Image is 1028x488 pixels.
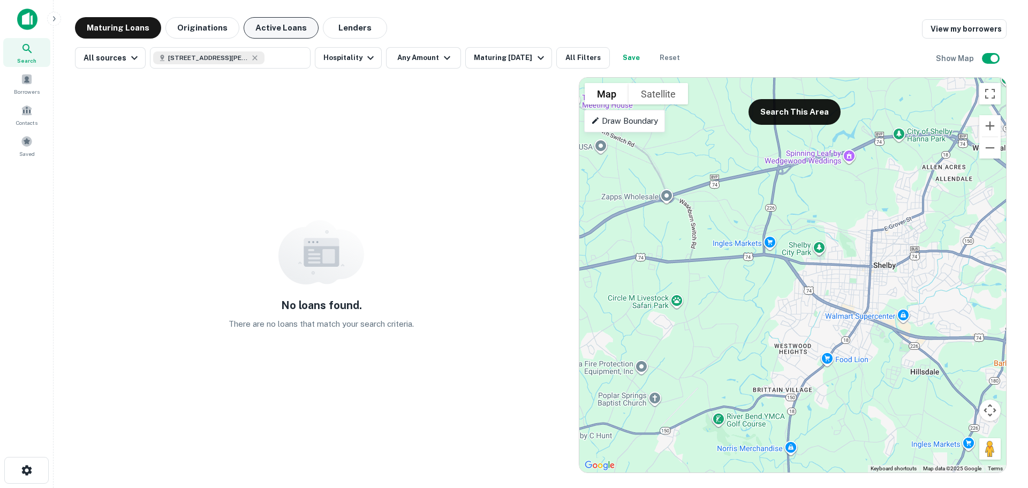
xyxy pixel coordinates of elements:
[979,115,1001,137] button: Zoom in
[19,149,35,158] span: Saved
[75,17,161,39] button: Maturing Loans
[386,47,461,69] button: Any Amount
[84,51,141,64] div: All sources
[244,17,319,39] button: Active Loans
[474,51,547,64] div: Maturing [DATE]
[278,220,364,284] img: empty content
[323,17,387,39] button: Lenders
[3,38,50,67] a: Search
[556,47,610,69] button: All Filters
[165,17,239,39] button: Originations
[749,99,841,125] button: Search This Area
[229,318,414,331] p: There are no loans that match your search criteria.
[582,459,617,472] a: Open this area in Google Maps (opens a new window)
[979,400,1001,421] button: Map camera controls
[922,19,1007,39] a: View my borrowers
[17,9,37,30] img: capitalize-icon.png
[591,115,658,127] p: Draw Boundary
[281,297,362,313] h5: No loans found.
[923,466,981,471] span: Map data ©2025 Google
[17,56,36,65] span: Search
[3,69,50,98] a: Borrowers
[653,47,687,69] button: Reset
[75,47,146,69] button: All sources
[582,459,617,472] img: Google
[465,47,551,69] button: Maturing [DATE]
[936,52,976,64] h6: Show Map
[629,83,688,104] button: Show satellite imagery
[315,47,382,69] button: Hospitality
[168,53,248,63] span: [STREET_ADDRESS][PERSON_NAME][PERSON_NAME]
[3,100,50,129] a: Contacts
[979,83,1001,104] button: Toggle fullscreen view
[871,465,917,472] button: Keyboard shortcuts
[579,78,1006,472] div: 0 0
[988,466,1003,471] a: Terms (opens in new tab)
[585,83,629,104] button: Show street map
[16,118,37,127] span: Contacts
[614,47,648,69] button: Save your search to get updates of matches that match your search criteria.
[14,87,40,96] span: Borrowers
[979,137,1001,159] button: Zoom out
[3,131,50,160] a: Saved
[974,402,1028,454] iframe: Chat Widget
